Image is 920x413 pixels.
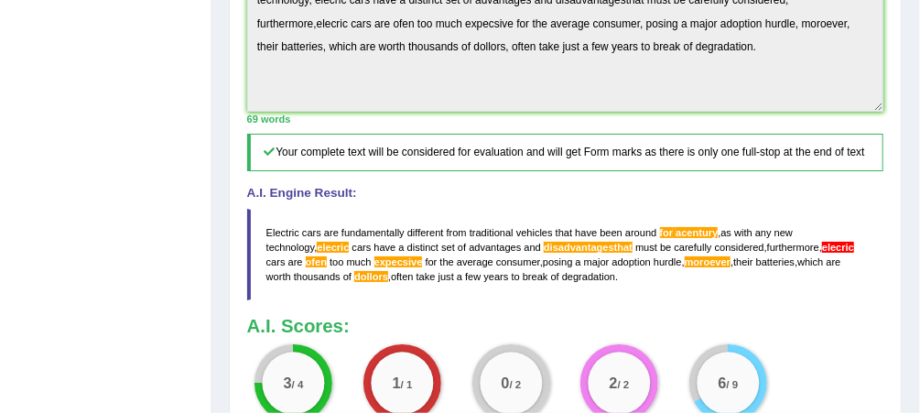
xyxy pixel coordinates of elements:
[266,227,299,238] span: Electric
[523,271,548,282] span: break
[756,256,795,267] span: batteries
[392,375,400,392] big: 1
[618,379,630,391] small: / 2
[343,271,352,282] span: of
[407,242,438,253] span: distinct
[509,379,521,391] small: / 2
[438,271,454,282] span: just
[294,271,341,282] span: thousands
[819,242,822,253] span: Put a space after the comma. (did you mean: , elecric)
[676,227,718,238] span: Possible spelling mistake found. (did you mean: fora century)
[719,375,727,392] big: 6
[733,256,753,267] span: their
[247,112,884,126] div: 69 words
[247,209,884,301] blockquote: , , , , , , , , .
[516,227,553,238] span: vehicles
[330,256,343,267] span: too
[727,379,739,391] small: / 9
[288,256,303,267] span: are
[440,256,454,267] span: the
[284,375,292,392] big: 3
[374,256,423,267] span: Possible spelling mistake found. (did you mean: expensive)
[562,271,615,282] span: degradation
[551,271,559,282] span: of
[317,242,349,253] span: Possible spelling mistake found. (did you mean: electric)
[543,256,573,267] span: posing
[660,227,674,238] span: Possible spelling mistake found. (did you mean: fora century)
[266,271,291,282] span: worth
[584,256,610,267] span: major
[417,271,436,282] span: take
[247,134,884,171] h5: Your complete text will be considered for evaluation and will get Form marks as there is only one...
[306,256,327,267] span: Possible spelling mistake found. (did you mean: often)
[469,242,521,253] span: advantages
[575,227,597,238] span: have
[302,227,321,238] span: cars
[465,271,481,282] span: few
[341,227,405,238] span: fundamentally
[398,242,404,253] span: a
[556,227,572,238] span: that
[470,227,514,238] span: traditional
[600,227,622,238] span: been
[266,256,286,267] span: cars
[544,242,633,253] span: Possible spelling mistake found. (did you mean: disadvantages that)
[610,375,618,392] big: 2
[407,227,444,238] span: different
[447,227,467,238] span: from
[525,242,541,253] span: and
[501,375,509,392] big: 0
[827,256,841,267] span: are
[457,256,493,267] span: average
[720,227,731,238] span: as
[400,379,412,391] small: / 1
[755,227,772,238] span: any
[625,227,656,238] span: around
[458,242,466,253] span: of
[774,227,793,238] span: new
[426,256,438,267] span: for
[660,242,671,253] span: be
[576,256,581,267] span: a
[441,242,455,253] span: set
[654,256,682,267] span: hurdle
[797,256,823,267] span: which
[292,379,304,391] small: / 4
[483,271,508,282] span: years
[822,242,854,253] span: Put a space after the comma. (did you mean: , elecric)
[373,242,395,253] span: have
[675,242,712,253] span: carefully
[247,316,350,336] b: A.I. Scores:
[734,227,752,238] span: with
[391,271,414,282] span: often
[496,256,540,267] span: consumer
[457,271,462,282] span: a
[347,256,372,267] span: much
[612,256,651,267] span: adoption
[352,242,371,253] span: cars
[324,227,339,238] span: are
[767,242,819,253] span: furthermore
[354,271,388,282] span: Possible spelling mistake found. (did you mean: dollars)
[635,242,657,253] span: must
[512,271,520,282] span: to
[247,187,884,201] h4: A.I. Engine Result:
[715,242,764,253] span: considered
[685,256,731,267] span: Possible spelling mistake found. (did you mean: moreover)
[673,227,676,238] span: Possible spelling mistake found. (did you mean: fora century)
[266,242,315,253] span: technology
